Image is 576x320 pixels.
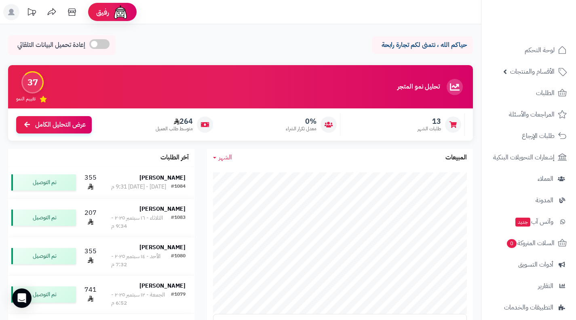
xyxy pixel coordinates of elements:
[11,286,76,303] div: تم التوصيل
[12,288,32,308] div: Open Intercom Messenger
[504,302,553,313] span: التطبيقات والخدمات
[11,210,76,226] div: تم التوصيل
[171,183,186,191] div: #1084
[219,153,232,162] span: الشهر
[486,276,571,296] a: التقارير
[21,4,42,22] a: تحديثات المنصة
[486,105,571,124] a: المراجعات والأسئلة
[509,109,555,120] span: المراجعات والأسئلة
[486,40,571,60] a: لوحة التحكم
[486,169,571,189] a: العملاء
[171,252,186,269] div: #1080
[160,154,189,161] h3: آخر الطلبات
[486,212,571,231] a: وآتس آبجديد
[418,125,441,132] span: طلبات الشهر
[11,174,76,191] div: تم التوصيل
[156,125,193,132] span: متوسط طلب العميل
[486,126,571,146] a: طلبات الإرجاع
[536,87,555,99] span: الطلبات
[79,275,102,314] td: 741
[111,214,171,230] div: الثلاثاء - ١٦ سبتمبر ٢٠٢٥ - 9:34 م
[506,237,555,249] span: السلات المتروكة
[518,259,553,270] span: أدوات التسويق
[486,148,571,167] a: إشعارات التحويلات البنكية
[139,243,186,252] strong: [PERSON_NAME]
[111,291,171,307] div: الجمعة - ١٢ سبتمبر ٢٠٢٥ - 6:52 م
[111,183,166,191] div: [DATE] - [DATE] 9:31 م
[515,216,553,227] span: وآتس آب
[79,199,102,237] td: 207
[79,167,102,198] td: 355
[171,291,186,307] div: #1079
[11,248,76,264] div: تم التوصيل
[16,95,36,102] span: تقييم النمو
[156,117,193,126] span: 264
[378,40,467,50] p: حياكم الله ، نتمنى لكم تجارة رابحة
[445,154,467,161] h3: المبيعات
[522,130,555,142] span: طلبات الإرجاع
[96,7,109,17] span: رفيق
[515,218,530,227] span: جديد
[16,116,92,134] a: عرض التحليل الكامل
[418,117,441,126] span: 13
[507,239,517,248] span: 0
[536,195,553,206] span: المدونة
[35,120,86,129] span: عرض التحليل الكامل
[486,83,571,103] a: الطلبات
[493,152,555,163] span: إشعارات التحويلات البنكية
[510,66,555,77] span: الأقسام والمنتجات
[111,252,171,269] div: الأحد - ١٤ سبتمبر ٢٠٢٥ - 7:32 م
[17,40,85,50] span: إعادة تحميل البيانات التلقائي
[286,117,316,126] span: 0%
[139,282,186,290] strong: [PERSON_NAME]
[538,173,553,184] span: العملاء
[139,205,186,213] strong: [PERSON_NAME]
[486,233,571,253] a: السلات المتروكة0
[486,255,571,274] a: أدوات التسويق
[286,125,316,132] span: معدل تكرار الشراء
[486,298,571,317] a: التطبيقات والخدمات
[112,4,129,20] img: ai-face.png
[213,153,232,162] a: الشهر
[525,45,555,56] span: لوحة التحكم
[486,191,571,210] a: المدونة
[139,174,186,182] strong: [PERSON_NAME]
[397,83,440,91] h3: تحليل نمو المتجر
[171,214,186,230] div: #1083
[79,237,102,275] td: 355
[538,280,553,292] span: التقارير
